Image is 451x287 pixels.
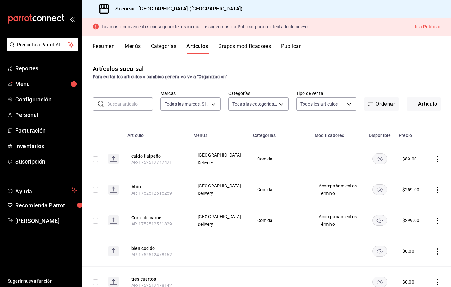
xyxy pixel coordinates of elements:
[435,156,441,162] button: actions
[249,123,311,144] th: Categorías
[93,74,229,79] strong: Para editar los artículos o cambios generales, ve a “Organización”.
[402,279,414,285] div: $ 0.00
[296,91,356,95] label: Tipo de venta
[4,46,78,53] a: Pregunta a Parrot AI
[319,184,357,188] span: Acompañamientos
[93,43,451,54] div: navigation tabs
[281,43,301,54] button: Publicar
[198,214,241,219] span: [GEOGRAPHIC_DATA]
[228,91,289,95] label: Categorías
[110,5,243,13] h3: Sucursal: [GEOGRAPHIC_DATA] ([GEOGRAPHIC_DATA])
[198,153,241,157] span: [GEOGRAPHIC_DATA]
[93,64,144,74] div: Artículos sucursal
[311,123,365,144] th: Modificadores
[17,42,68,48] span: Pregunta a Parrot AI
[151,43,177,54] button: Categorías
[131,276,182,282] button: edit-product-location
[364,97,399,111] button: Ordenar
[372,246,387,257] button: availability-product
[198,160,241,165] span: Delivery
[15,186,69,194] span: Ayuda
[198,184,241,188] span: [GEOGRAPHIC_DATA]
[372,184,387,195] button: availability-product
[190,123,249,144] th: Menús
[198,222,241,226] span: Delivery
[218,43,271,54] button: Grupos modificadores
[15,157,77,166] span: Suscripción
[395,123,427,144] th: Precio
[402,156,417,162] div: $ 89.00
[7,38,78,51] button: Pregunta a Parrot AI
[15,111,77,119] span: Personal
[257,218,303,223] span: Comida
[15,126,77,135] span: Facturación
[131,184,182,190] button: edit-product-location
[124,123,190,144] th: Artículo
[131,245,182,251] button: edit-product-location
[131,221,172,226] span: AR-1752512531829
[15,201,77,210] span: Recomienda Parrot
[93,43,114,54] button: Resumen
[365,123,395,144] th: Disponible
[8,278,77,284] span: Sugerir nueva función
[15,64,77,73] span: Reportes
[435,218,441,224] button: actions
[15,142,77,150] span: Inventarios
[372,215,387,226] button: availability-product
[198,191,241,196] span: Delivery
[407,97,441,111] button: Artículo
[300,101,338,107] span: Todos los artículos
[15,217,77,225] span: [PERSON_NAME]
[15,80,77,88] span: Menú
[319,214,357,219] span: Acompañamientos
[435,248,441,255] button: actions
[70,16,75,22] button: open_drawer_menu
[402,217,419,224] div: $ 299.00
[372,153,387,164] button: availability-product
[402,248,414,254] div: $ 0.00
[131,160,172,165] span: AR-1752512747421
[402,186,419,193] div: $ 259.00
[15,95,77,104] span: Configuración
[131,153,182,159] button: edit-product-location
[186,43,208,54] button: Artículos
[257,157,303,161] span: Comida
[131,252,172,257] span: AR-1752512478162
[435,279,441,285] button: actions
[257,187,303,192] span: Comida
[131,214,182,221] button: edit-product-location
[415,23,441,31] button: Ir a Publicar
[107,98,153,110] input: Buscar artículo
[101,24,309,29] p: Tuvimos inconvenientes con alguno de tus menús. Te sugerimos ir a Publicar para reintentarlo de n...
[232,101,277,107] span: Todas las categorías, Sin categoría
[319,191,357,196] span: Término
[435,187,441,193] button: actions
[131,191,172,196] span: AR-1752512615259
[160,91,221,95] label: Marcas
[125,43,141,54] button: Menús
[319,222,357,226] span: Término
[165,101,209,107] span: Todas las marcas, Sin marca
